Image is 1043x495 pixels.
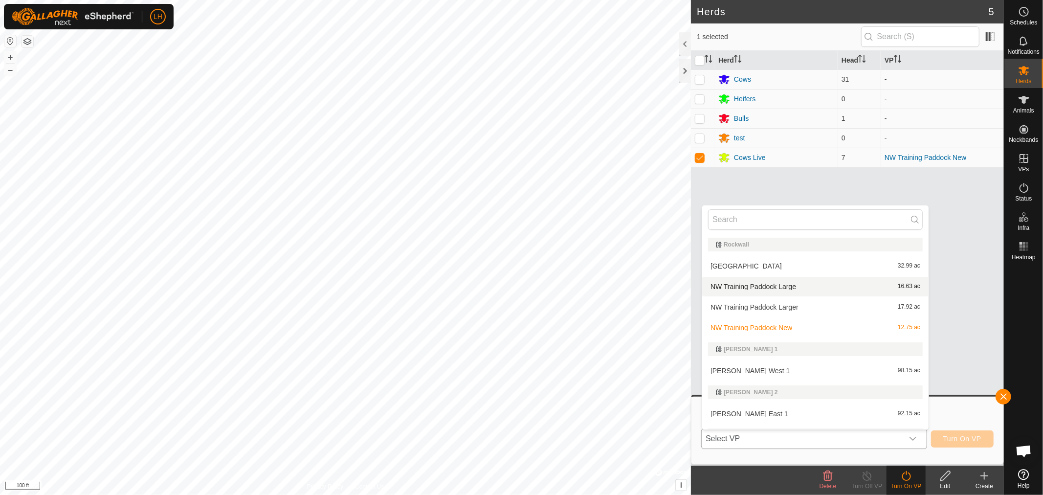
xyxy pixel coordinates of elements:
button: + [4,51,16,63]
div: Open chat [1009,436,1039,466]
li: Sullivan East 1 [702,404,929,424]
div: dropdown trigger [903,429,923,449]
span: Infra [1018,225,1029,231]
p-sorticon: Activate to sort [858,56,866,64]
a: Contact Us [355,482,384,491]
span: Select VP [702,429,903,449]
span: NW Training Paddock New [710,324,792,331]
span: NW Training Paddock Larger [710,304,799,311]
span: Schedules [1010,20,1037,25]
p-sorticon: Activate to sort [705,56,712,64]
th: VP [881,51,1004,70]
span: Help [1018,483,1030,489]
div: Turn Off VP [847,482,887,491]
span: 1 selected [697,32,861,42]
td: - [881,89,1004,109]
span: Neckbands [1009,137,1038,143]
span: NW Training Paddock Large [710,283,796,290]
span: Heatmap [1012,254,1036,260]
div: [PERSON_NAME] 1 [716,346,915,352]
button: Reset Map [4,35,16,47]
span: Herds [1016,78,1031,84]
span: [PERSON_NAME] West 1 [710,367,790,374]
div: Bulls [734,113,749,124]
span: 17.92 ac [898,304,920,311]
span: Notifications [1008,49,1040,55]
div: Heifers [734,94,755,104]
span: Status [1015,196,1032,202]
span: 0 [842,134,845,142]
span: 98.15 ac [898,367,920,374]
span: VPs [1018,166,1029,172]
span: Animals [1013,108,1034,113]
li: NW Training Paddock Larger [702,297,929,317]
li: NW Training Paddock New [702,318,929,337]
a: Help [1004,465,1043,493]
span: 1 [842,114,845,122]
span: 16.63 ac [898,283,920,290]
h2: Herds [697,6,989,18]
p-sorticon: Activate to sort [734,56,742,64]
td: - [881,128,1004,148]
th: Herd [714,51,838,70]
button: Map Layers [22,36,33,47]
span: Delete [820,483,837,490]
li: Sullivan West 1 [702,361,929,381]
td: - [881,109,1004,128]
input: Search [708,209,923,230]
div: Rockwall [716,242,915,247]
button: – [4,64,16,76]
span: 7 [842,154,845,161]
span: 12.75 ac [898,324,920,331]
button: i [676,480,687,491]
span: LH [154,12,162,22]
button: Turn On VP [931,430,994,448]
div: test [734,133,745,143]
span: 32.99 ac [898,263,920,270]
th: Head [838,51,881,70]
li: NW Training Paddock Large [702,277,929,296]
input: Search (S) [861,26,979,47]
span: 92.15 ac [898,410,920,417]
span: [PERSON_NAME] East 1 [710,410,788,417]
span: i [680,481,682,489]
a: NW Training Paddock New [885,154,966,161]
div: Turn On VP [887,482,926,491]
span: 0 [842,95,845,103]
img: Gallagher Logo [12,8,134,25]
p-sorticon: Activate to sort [894,56,902,64]
span: [GEOGRAPHIC_DATA] [710,263,782,270]
li: Northwest field [702,256,929,276]
div: [PERSON_NAME] 2 [716,389,915,395]
span: Turn On VP [943,435,981,443]
a: Privacy Policy [307,482,344,491]
div: Cows [734,74,751,85]
span: 5 [989,4,994,19]
div: Cows Live [734,153,766,163]
div: Create [965,482,1004,491]
td: - [881,69,1004,89]
div: Edit [926,482,965,491]
span: 31 [842,75,849,83]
